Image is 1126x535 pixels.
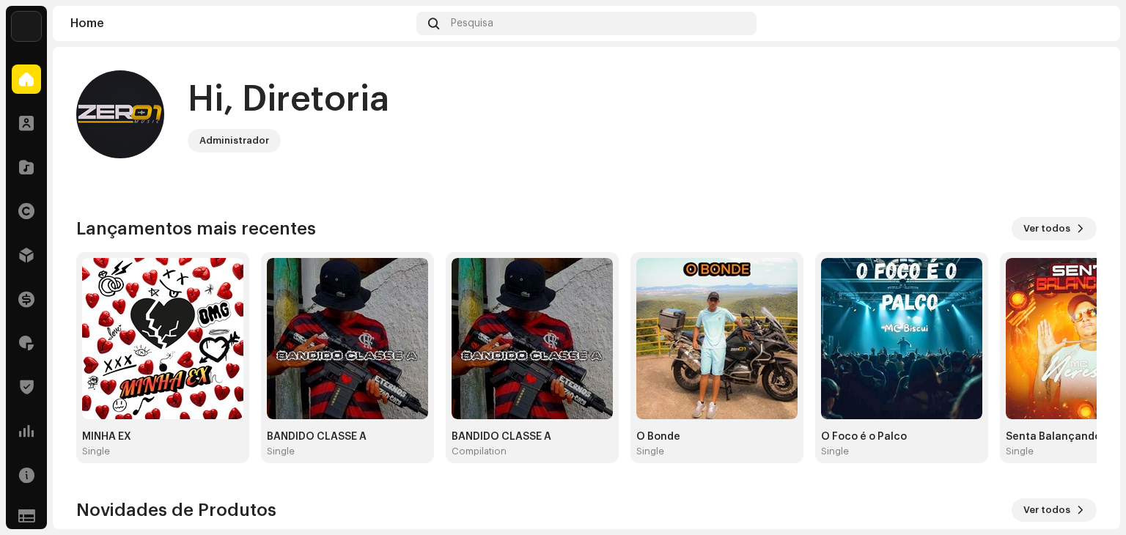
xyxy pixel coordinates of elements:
span: Ver todos [1023,495,1070,525]
span: Ver todos [1023,214,1070,243]
img: d5fcb490-8619-486f-abee-f37e7aa619ed [1079,12,1103,35]
img: 537b9793-1754-4e54-8b21-9c3f92b0a018 [82,258,243,419]
div: Home [70,18,411,29]
div: BANDIDO CLASSE A [267,431,428,443]
div: O Foco é o Palco [821,431,982,443]
img: 5ff06b42-1272-4603-9746-779416b8fb20 [452,258,613,419]
h3: Novidades de Produtos [76,498,276,522]
h3: Lançamentos mais recentes [76,217,316,240]
div: Single [636,446,664,457]
div: Administrador [199,132,269,150]
img: f344bd66-d5b3-4c9b-8f03-7b16a99bef47 [267,258,428,419]
div: Single [267,446,295,457]
div: Hi, Diretoria [188,76,389,123]
div: Single [1006,446,1034,457]
div: Single [82,446,110,457]
div: MINHA EX [82,431,243,443]
img: cd9a510e-9375-452c-b98b-71401b54d8f9 [12,12,41,41]
img: 34122bcf-aff8-4902-8656-e7db9510f275 [636,258,798,419]
img: ae985c5b-5ea4-4003-be2c-b5e5bc64d694 [821,258,982,419]
button: Ver todos [1012,217,1097,240]
span: Pesquisa [451,18,493,29]
div: Compilation [452,446,507,457]
div: O Bonde [636,431,798,443]
button: Ver todos [1012,498,1097,522]
div: Single [821,446,849,457]
div: BANDIDO CLASSE A [452,431,613,443]
img: d5fcb490-8619-486f-abee-f37e7aa619ed [76,70,164,158]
